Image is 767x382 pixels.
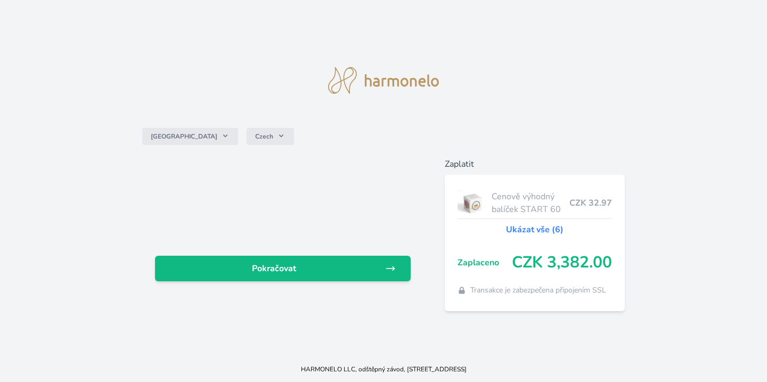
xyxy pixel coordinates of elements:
span: CZK 3,382.00 [512,253,612,272]
span: Pokračovat [164,262,385,275]
a: Pokračovat [155,256,411,281]
span: Transakce je zabezpečena připojením SSL [470,285,606,296]
span: CZK 32.97 [569,197,612,209]
a: Ukázat vše (6) [506,223,564,236]
span: Cenově výhodný balíček START 60 [492,190,569,216]
button: Czech [247,128,294,145]
span: Czech [255,132,273,141]
img: start.jpg [458,190,488,216]
span: Zaplaceno [458,256,512,269]
button: [GEOGRAPHIC_DATA] [142,128,238,145]
h6: Zaplatit [445,158,625,170]
span: [GEOGRAPHIC_DATA] [151,132,217,141]
img: logo.svg [328,67,439,94]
